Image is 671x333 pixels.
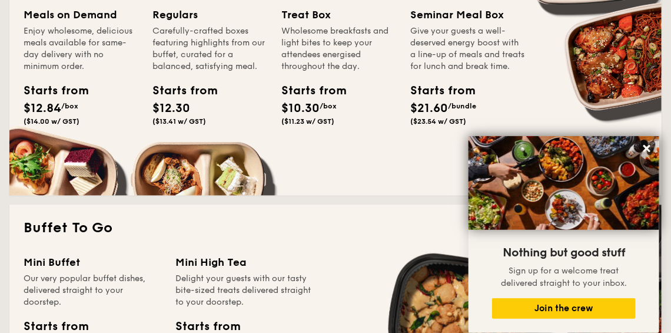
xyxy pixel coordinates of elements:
div: Give your guests a well-deserved energy boost with a line-up of meals and treats for lunch and br... [410,25,525,72]
div: Mini Buffet [24,255,161,271]
div: Regulars [152,6,267,23]
button: Close [637,139,656,158]
span: $21.60 [410,101,448,116]
span: /bundle [448,102,476,110]
span: ($23.54 w/ GST) [410,117,466,126]
div: Our very popular buffet dishes, delivered straight to your doorstep. [24,273,161,309]
div: Starts from [410,82,463,100]
span: $10.30 [281,101,320,116]
span: Nothing but good stuff [503,246,625,260]
div: Seminar Meal Box [410,6,525,23]
span: $12.30 [152,101,190,116]
span: /box [320,102,337,110]
div: Mini High Tea [175,255,313,271]
div: Wholesome breakfasts and light bites to keep your attendees energised throughout the day. [281,25,396,72]
div: Carefully-crafted boxes featuring highlights from our buffet, curated for a balanced, satisfying ... [152,25,267,72]
span: Sign up for a welcome treat delivered straight to your inbox. [501,266,627,288]
span: ($14.00 w/ GST) [24,117,79,126]
div: Starts from [281,82,334,100]
div: Enjoy wholesome, delicious meals available for same-day delivery with no minimum order. [24,25,138,72]
div: Starts from [24,82,77,100]
span: ($13.41 w/ GST) [152,117,206,126]
img: DSC07876-Edit02-Large.jpeg [469,136,659,230]
div: Treat Box [281,6,396,23]
div: Starts from [152,82,205,100]
span: ($11.23 w/ GST) [281,117,334,126]
span: /box [61,102,78,110]
button: Join the crew [492,298,636,319]
div: Meals on Demand [24,6,138,23]
span: $12.84 [24,101,61,116]
div: Delight your guests with our tasty bite-sized treats delivered straight to your doorstep. [175,273,313,309]
h2: Buffet To Go [24,219,647,238]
